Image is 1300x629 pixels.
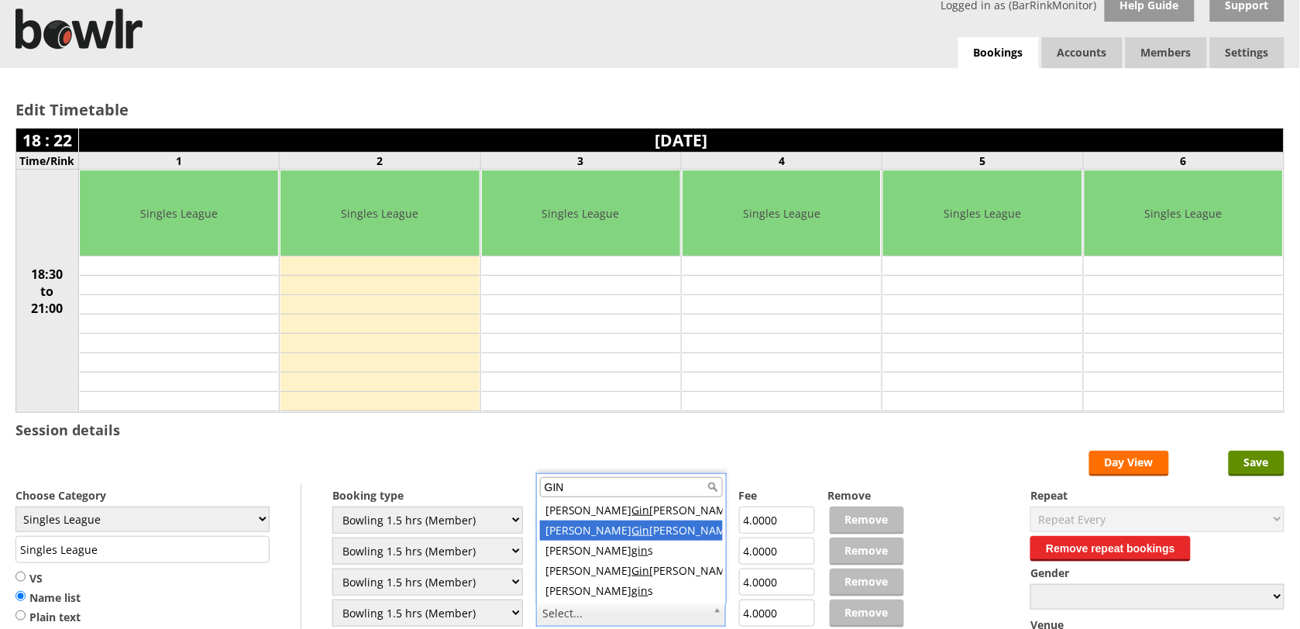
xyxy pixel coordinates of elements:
[540,561,723,581] div: [PERSON_NAME] [PERSON_NAME]
[632,583,648,598] span: gin
[632,503,650,517] span: Gin
[632,523,650,538] span: Gin
[540,521,723,541] div: [PERSON_NAME] [PERSON_NAME]
[632,543,648,558] span: gin
[540,581,723,601] div: [PERSON_NAME] s
[540,541,723,561] div: [PERSON_NAME] s
[632,563,650,578] span: Gin
[540,500,723,521] div: [PERSON_NAME] [PERSON_NAME]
